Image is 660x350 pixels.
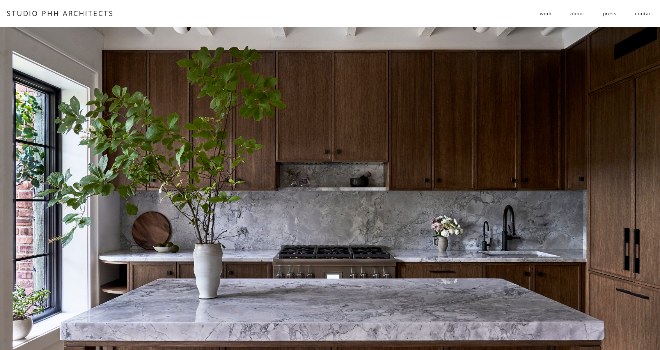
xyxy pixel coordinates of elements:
[570,7,584,20] a: about
[635,7,653,20] a: contact
[540,7,552,20] a: folder dropdown
[603,7,617,20] a: press
[7,9,114,18] a: STUDIO PHH ARCHITECTS
[540,8,552,19] span: work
